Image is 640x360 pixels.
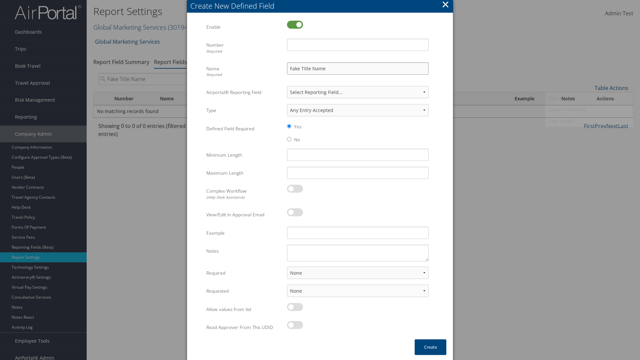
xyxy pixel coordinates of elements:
button: Create [415,339,446,355]
label: Airportal® Reporting Field [206,86,282,99]
label: No [294,136,300,143]
div: Create New Defined Field [190,1,453,11]
label: Number [206,39,282,57]
label: Yes [294,123,301,130]
label: Type [206,104,282,117]
a: New Record [545,93,633,104]
label: Notes [206,245,282,257]
a: Page Length [545,115,633,127]
a: Column Visibility [545,104,633,115]
div: Required [206,49,282,54]
label: Defined Field Required [206,122,282,135]
div: Required [206,72,282,78]
div: (Help Desk Assistance) [206,195,282,200]
label: Minimum Length [206,149,282,161]
label: Name [206,62,282,81]
label: Example [206,227,282,239]
label: Requested [206,285,282,297]
label: View/Edit in Approval Email [206,208,282,221]
label: Maximum Length [206,167,282,179]
label: Required [206,267,282,279]
label: Enable [206,21,282,33]
label: Complex Workflow [206,185,282,203]
label: Read Approver From This UDID [206,321,282,334]
label: Allow values from list [206,303,282,316]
